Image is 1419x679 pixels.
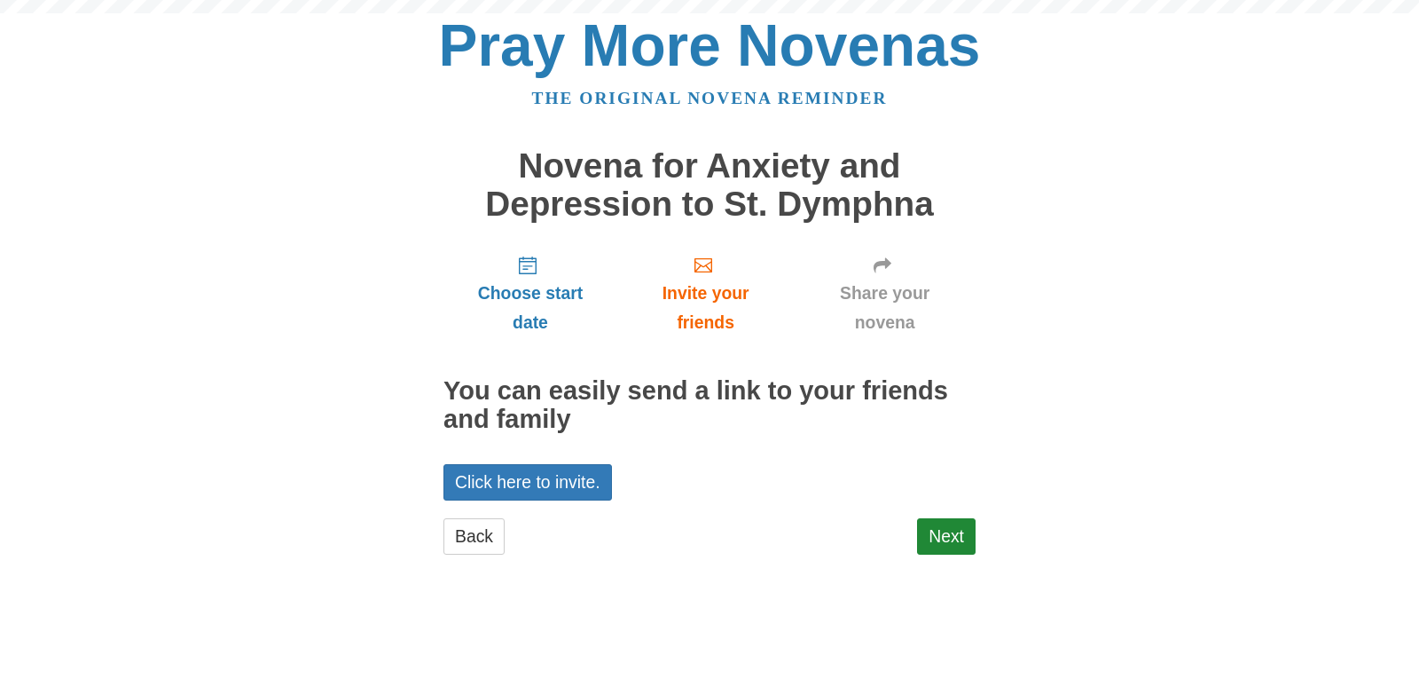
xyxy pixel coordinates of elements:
[439,12,981,78] a: Pray More Novenas
[443,464,612,501] a: Click here to invite.
[794,241,976,346] a: Share your novena
[443,377,976,434] h2: You can easily send a link to your friends and family
[443,241,617,346] a: Choose start date
[917,518,976,555] a: Next
[461,279,600,337] span: Choose start date
[532,89,888,107] a: The original novena reminder
[635,279,776,337] span: Invite your friends
[443,518,505,555] a: Back
[811,279,958,337] span: Share your novena
[443,147,976,223] h1: Novena for Anxiety and Depression to St. Dymphna
[617,241,794,346] a: Invite your friends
